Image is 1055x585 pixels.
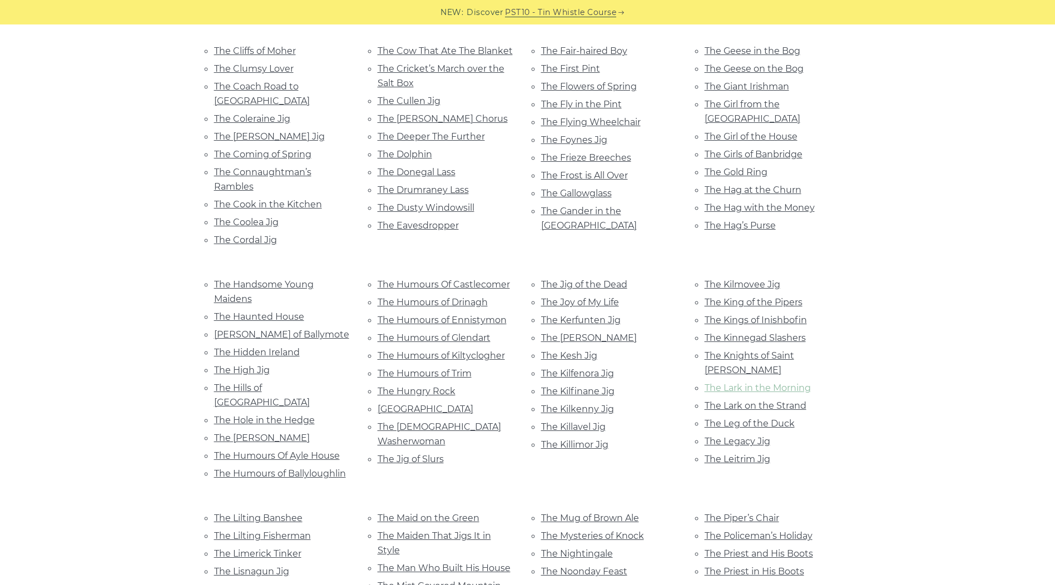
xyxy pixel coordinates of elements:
a: The [DEMOGRAPHIC_DATA] Washerwoman [378,422,501,447]
a: The Humours Of Castlecomer [378,279,510,290]
a: The Kilkenny Jig [541,404,614,414]
a: The Hag with the Money [705,202,815,213]
a: The Connaughtman’s Rambles [214,167,311,192]
a: The Priest in His Boots [705,566,804,577]
a: The Clumsy Lover [214,63,294,74]
a: The Priest and His Boots [705,548,813,559]
a: The Noonday Feast [541,566,627,577]
a: The [PERSON_NAME] Chorus [378,113,508,124]
a: The Geese in the Bog [705,46,800,56]
a: The Hungry Rock [378,386,455,396]
a: The Maiden That Jigs It in Style [378,531,491,556]
a: The Kings of Inishbofin [705,315,807,325]
a: The Drumraney Lass [378,185,469,195]
a: The Kilmovee Jig [705,279,780,290]
a: The Jig of Slurs [378,454,444,464]
span: Discover [467,6,503,19]
a: The Humours Of Ayle House [214,450,340,461]
a: The Humours of Ennistymon [378,315,507,325]
a: The Nightingale [541,548,613,559]
a: The Donegal Lass [378,167,455,177]
a: The Fly in the Pint [541,99,622,110]
a: The [PERSON_NAME] Jig [214,131,325,142]
a: The Humours of Trim [378,368,472,379]
a: The Coming of Spring [214,149,311,160]
a: The Humours of Ballyloughlin [214,468,346,479]
a: The Flying Wheelchair [541,117,641,127]
a: The Giant Irishman [705,81,789,92]
a: The Gold Ring [705,167,767,177]
a: The Foynes Jig [541,135,607,145]
a: The Fair-haired Boy [541,46,627,56]
a: The [PERSON_NAME] [214,433,310,443]
a: The Kilfenora Jig [541,368,614,379]
a: The Coleraine Jig [214,113,290,124]
a: The Killimor Jig [541,439,608,450]
a: The Joy of My Life [541,297,619,308]
a: The Legacy Jig [705,436,770,447]
a: The Gallowglass [541,188,612,199]
a: The King of the Pipers [705,297,803,308]
a: The Hag’s Purse [705,220,776,231]
a: The First Pint [541,63,600,74]
a: The Frost is All Over [541,170,628,181]
a: The Knights of Saint [PERSON_NAME] [705,350,794,375]
a: The Haunted House [214,311,304,322]
a: The Hills of [GEOGRAPHIC_DATA] [214,383,310,408]
a: The Flowers of Spring [541,81,637,92]
a: The Geese on the Bog [705,63,804,74]
a: The Hole in the Hedge [214,415,315,425]
a: The Jig of the Dead [541,279,627,290]
a: The Kilfinane Jig [541,386,615,396]
a: The Humours of Glendart [378,333,491,343]
a: The Lilting Banshee [214,513,303,523]
a: The Gander in the [GEOGRAPHIC_DATA] [541,206,637,231]
a: The Lisnagun Jig [214,566,289,577]
a: The Mysteries of Knock [541,531,644,541]
a: The High Jig [214,365,270,375]
a: The Deeper The Further [378,131,485,142]
a: The Handsome Young Maidens [214,279,314,304]
a: The Piper’s Chair [705,513,779,523]
a: The Killavel Jig [541,422,606,432]
a: The Cullen Jig [378,96,440,106]
a: The Leg of the Duck [705,418,795,429]
a: [PERSON_NAME] of Ballymote [214,329,349,340]
a: The Leitrim Jig [705,454,770,464]
a: The Coach Road to [GEOGRAPHIC_DATA] [214,81,310,106]
a: The Humours of Drinagh [378,297,488,308]
a: The Cook in the Kitchen [214,199,322,210]
a: The Kerfunten Jig [541,315,621,325]
span: NEW: [440,6,463,19]
a: The Kinnegad Slashers [705,333,806,343]
a: The Coolea Jig [214,217,279,227]
a: The [PERSON_NAME] [541,333,637,343]
a: PST10 - Tin Whistle Course [505,6,616,19]
a: The Mug of Brown Ale [541,513,639,523]
a: The Dusty Windowsill [378,202,474,213]
a: The Cordal Jig [214,235,277,245]
a: The Man Who Built His House [378,563,511,573]
a: The Kesh Jig [541,350,597,361]
a: The Dolphin [378,149,432,160]
a: The Lark in the Morning [705,383,811,393]
a: The Lark on the Strand [705,400,806,411]
a: The Cow That Ate The Blanket [378,46,513,56]
a: [GEOGRAPHIC_DATA] [378,404,473,414]
a: The Policeman’s Holiday [705,531,813,541]
a: The Lilting Fisherman [214,531,311,541]
a: The Humours of Kiltyclogher [378,350,505,361]
a: The Girls of Banbridge [705,149,803,160]
a: The Cricket’s March over the Salt Box [378,63,504,88]
a: The Cliffs of Moher [214,46,296,56]
a: The Girl of the House [705,131,798,142]
a: The Limerick Tinker [214,548,301,559]
a: The Girl from the [GEOGRAPHIC_DATA] [705,99,800,124]
a: The Frieze Breeches [541,152,631,163]
a: The Hag at the Churn [705,185,801,195]
a: The Maid on the Green [378,513,479,523]
a: The Eavesdropper [378,220,459,231]
a: The Hidden Ireland [214,347,300,358]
